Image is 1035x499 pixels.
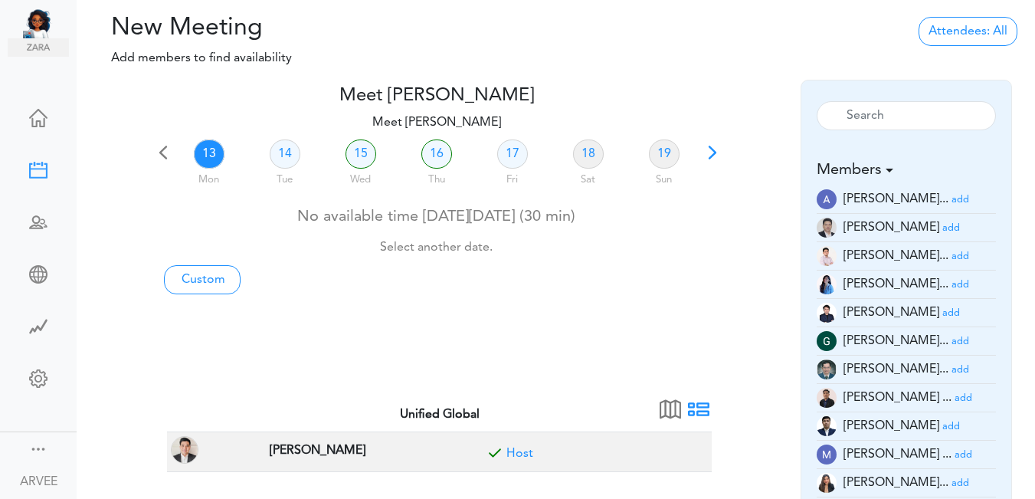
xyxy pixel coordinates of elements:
div: ARVEE [20,473,57,491]
img: zara.png [8,38,69,57]
div: Thu [400,166,473,188]
img: Z [817,246,837,266]
span: [PERSON_NAME]... [843,335,948,347]
a: Change side menu [29,440,47,461]
small: add [951,195,969,205]
div: Share Meeting Link [8,265,69,281]
small: add [951,336,969,346]
span: [PERSON_NAME] [843,420,939,432]
img: wEqpdqGJg0NqAAAAABJRU5ErkJggg== [817,331,837,351]
span: [PERSON_NAME]... [843,363,948,376]
div: Sat [552,166,624,188]
strong: Unified Global [400,409,480,421]
a: 19 [649,140,680,169]
li: Tax Supervisor (am.latonio@unified-accounting.com) [817,242,997,271]
li: Tax Supervisor (a.millos@unified-accounting.com) [817,214,997,242]
a: ARVEE [2,463,75,497]
small: add [942,422,960,432]
a: add [951,250,969,262]
li: Tax Admin (i.herrera@unified-accounting.com) [817,356,997,384]
li: Partner (justine.tala@unifiedglobalph.com) [817,412,997,441]
a: Custom [164,265,241,294]
span: [PERSON_NAME] [843,222,939,234]
a: 17 [497,140,528,169]
a: Attendees: All [919,17,1017,46]
h4: Meet [PERSON_NAME] [152,85,720,107]
a: 13 [194,140,224,169]
a: Included for meeting [506,448,533,460]
span: [PERSON_NAME]... [843,278,948,291]
span: [PERSON_NAME] ... [843,448,951,461]
a: 18 [573,140,604,169]
a: 15 [346,140,376,169]
span: TAX PARTNER at Corona, CA, USA [266,438,369,461]
span: No available time [DATE][DATE] (30 min) [297,209,575,254]
img: ARVEE FLORES(a.flores@unified-accounting.com, TAX PARTNER at Corona, CA, USA) [171,436,198,464]
small: add [955,450,972,460]
h5: Members [817,161,997,179]
img: 2Q== [817,274,837,294]
a: add [942,307,960,319]
div: New Meeting [8,161,69,176]
small: add [951,478,969,488]
span: Included for meeting [483,445,506,468]
div: Sun [627,166,700,188]
div: Fri [476,166,549,188]
div: Time Saved [8,317,69,333]
a: add [951,193,969,205]
img: E70kTnhEtDRAIGhEjAgBAJGBAiAQNCJGBAiAQMCJGAASESMCBEAgaESMCAEAkYECIBA0IkYECIBAwIkYABIRIwIEQCBoRIwIA... [817,189,837,209]
img: 2Q== [817,359,837,379]
input: Search [817,101,997,130]
span: [PERSON_NAME]... [843,193,948,205]
span: [PERSON_NAME] [843,307,939,319]
small: add [951,251,969,261]
p: Meet [PERSON_NAME] [152,113,720,132]
small: add [951,365,969,375]
a: 16 [421,140,452,169]
li: Tax Admin (e.dayan@unified-accounting.com) [817,299,997,327]
img: oYmRaigo6CGHQoVEE68UKaYmSv3mcdPtBqv6mR0IswoELyKVAGpf2awGYjY1lJF3I6BneypHs55I8hk2WCirnQq9SYxiZpiWh... [817,416,837,436]
a: add [951,477,969,489]
strong: [PERSON_NAME] [270,445,365,457]
img: 9k= [817,388,837,408]
a: add [951,363,969,376]
li: Tax Manager (jm.atienza@unified-accounting.com) [817,384,997,412]
p: Add members to find availability [88,49,385,67]
span: Next 7 days [702,147,723,169]
img: Z [817,303,837,323]
div: Schedule Team Meeting [8,213,69,228]
a: add [955,448,972,461]
div: Wed [324,166,397,188]
a: 14 [270,140,300,169]
img: 9k= [817,218,837,238]
a: add [942,420,960,432]
span: Previous 7 days [152,147,174,169]
img: t+ebP8ENxXARE3R9ZYAAAAASUVORK5CYII= [817,473,837,493]
div: Tue [248,166,321,188]
li: Tax Manager (c.madayag@unified-accounting.com) [817,271,997,299]
small: add [942,308,960,318]
a: add [951,335,969,347]
small: add [955,393,972,403]
div: Home [8,109,69,124]
div: Show menu and text [29,440,47,455]
a: add [942,222,960,234]
small: add [951,280,969,290]
a: Change Settings [8,362,69,399]
a: add [951,278,969,291]
img: wOzMUeZp9uVEwAAAABJRU5ErkJggg== [817,445,837,465]
small: add [942,223,960,233]
li: Tax Advisor (mc.talley@unified-accounting.com) [817,441,997,469]
li: Tax Accountant (mc.cabasan@unified-accounting.com) [817,469,997,497]
li: Tax Manager (g.magsino@unified-accounting.com) [817,327,997,356]
h2: New Meeting [88,14,385,43]
img: Unified Global - Powered by TEAMCAL AI [23,8,69,38]
small: Select another date. [380,241,493,254]
span: [PERSON_NAME]... [843,250,948,262]
span: [PERSON_NAME] ... [843,392,951,404]
div: Mon [172,166,245,188]
a: add [955,392,972,404]
div: Change Settings [8,369,69,385]
span: [PERSON_NAME]... [843,477,948,489]
li: Tax Manager (a.banaga@unified-accounting.com) [817,185,997,214]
